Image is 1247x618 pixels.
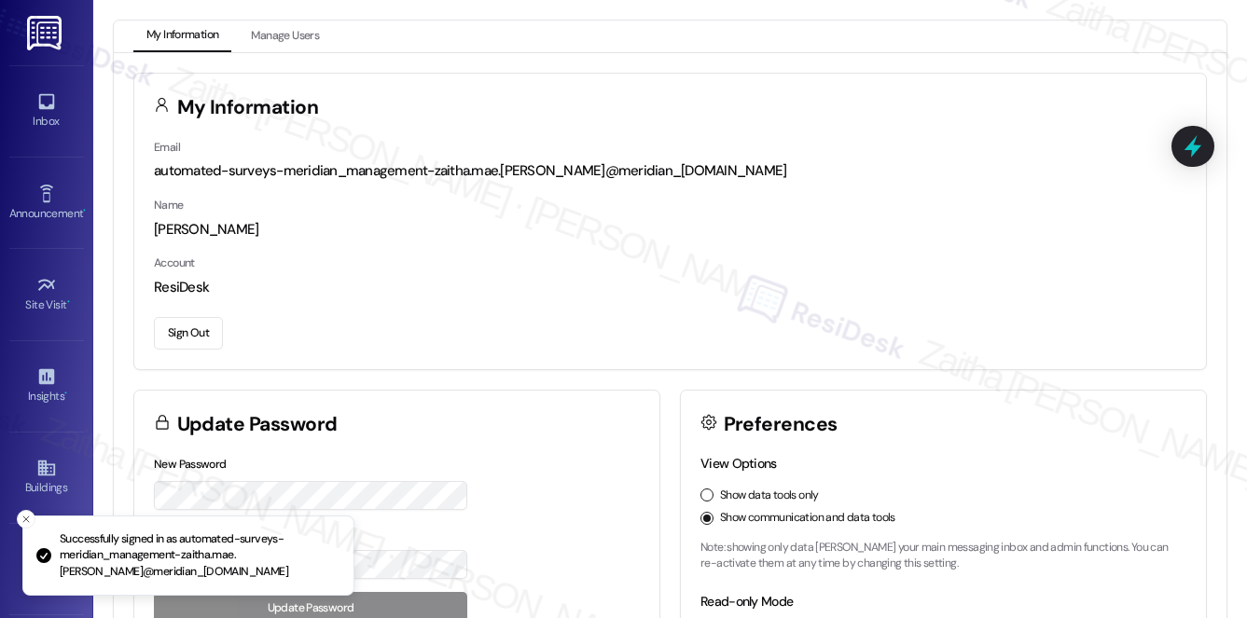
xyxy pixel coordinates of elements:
label: Show communication and data tools [720,510,895,527]
h3: My Information [177,98,319,117]
label: Read-only Mode [700,593,793,610]
h3: Update Password [177,415,338,434]
img: ResiDesk Logo [27,16,65,50]
div: ResiDesk [154,278,1186,297]
p: Successfully signed in as automated-surveys-meridian_management-zaitha.mae.[PERSON_NAME]@meridian... [60,531,339,581]
span: • [67,295,70,309]
button: Sign Out [154,317,223,350]
label: Show data tools only [720,488,819,504]
label: New Password [154,457,227,472]
div: automated-surveys-meridian_management-zaitha.mae.[PERSON_NAME]@meridian_[DOMAIN_NAME] [154,161,1186,181]
a: Inbox [9,86,84,136]
div: [PERSON_NAME] [154,220,1186,240]
span: • [83,204,86,217]
label: Name [154,198,184,213]
button: My Information [133,21,231,52]
label: Account [154,255,195,270]
button: Manage Users [238,21,332,52]
p: Note: showing only data [PERSON_NAME] your main messaging inbox and admin functions. You can re-a... [700,540,1186,572]
span: • [64,387,67,400]
a: Site Visit • [9,269,84,320]
button: Close toast [17,510,35,529]
a: Buildings [9,452,84,502]
a: Leads [9,544,84,595]
label: View Options [700,455,777,472]
a: Insights • [9,361,84,411]
h3: Preferences [724,415,838,434]
label: Email [154,140,180,155]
